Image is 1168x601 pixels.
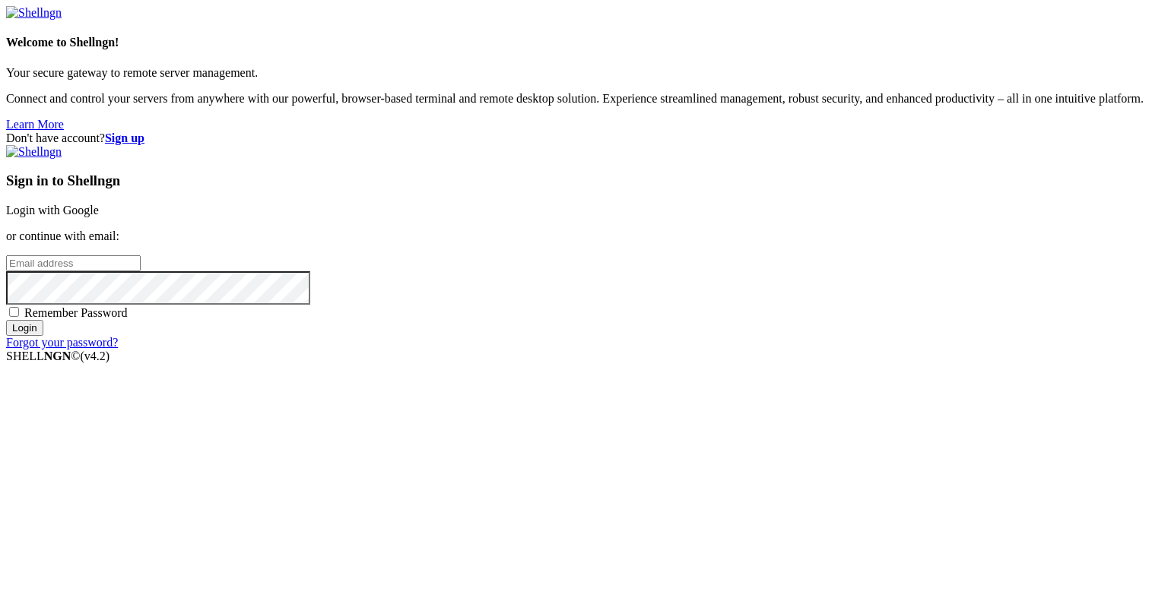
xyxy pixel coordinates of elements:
[6,320,43,336] input: Login
[44,350,71,362] b: NGN
[6,145,62,159] img: Shellngn
[6,255,141,271] input: Email address
[9,307,19,317] input: Remember Password
[24,306,128,319] span: Remember Password
[6,204,99,217] a: Login with Google
[6,118,64,131] a: Learn More
[6,350,109,362] span: SHELL ©
[6,92,1162,106] p: Connect and control your servers from anywhere with our powerful, browser-based terminal and remo...
[6,172,1162,189] h3: Sign in to Shellngn
[6,229,1162,243] p: or continue with email:
[6,131,1162,145] div: Don't have account?
[6,66,1162,80] p: Your secure gateway to remote server management.
[105,131,144,144] a: Sign up
[6,6,62,20] img: Shellngn
[6,36,1162,49] h4: Welcome to Shellngn!
[81,350,110,362] span: 4.2.0
[6,336,118,349] a: Forgot your password?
